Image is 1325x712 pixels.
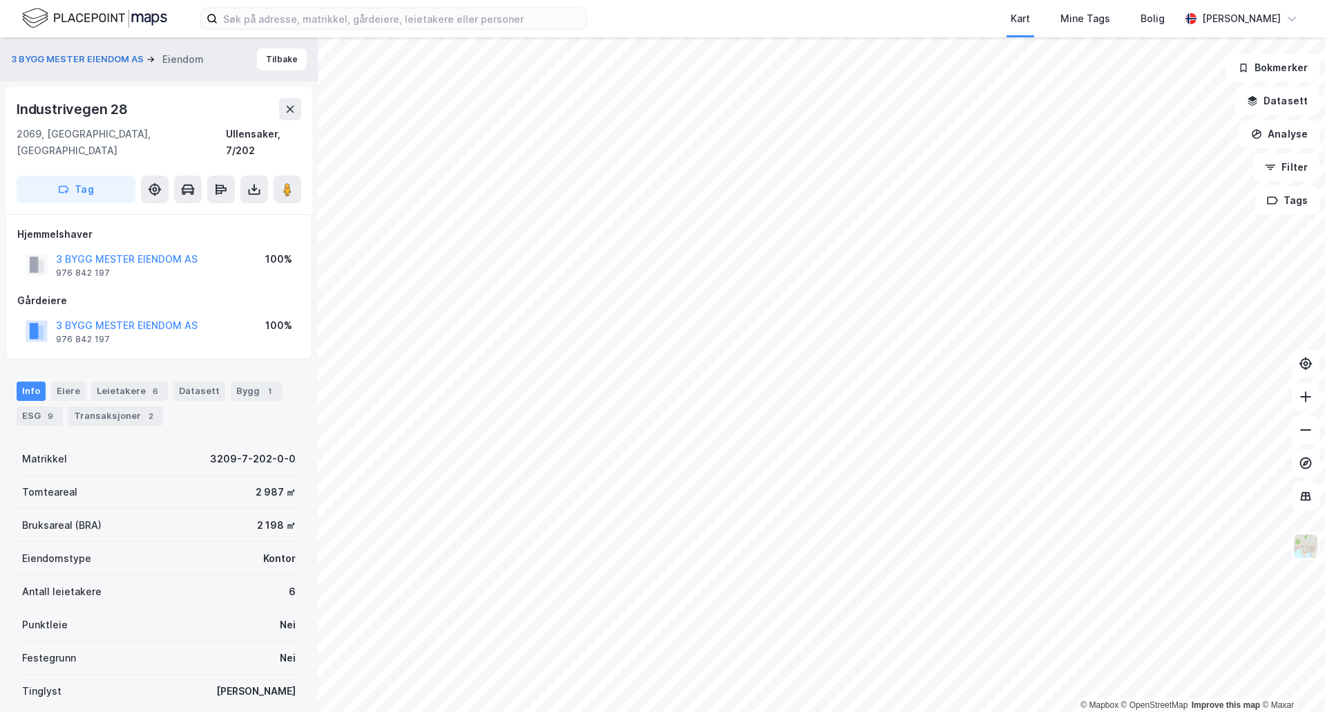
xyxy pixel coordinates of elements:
[91,382,168,401] div: Leietakere
[22,550,91,567] div: Eiendomstype
[17,98,131,120] div: Industrivegen 28
[280,617,296,633] div: Nei
[265,251,292,268] div: 100%
[17,226,301,243] div: Hjemmelshaver
[22,683,61,700] div: Tinglyst
[263,384,276,398] div: 1
[280,650,296,666] div: Nei
[17,176,135,203] button: Tag
[1011,10,1030,27] div: Kart
[22,650,76,666] div: Festegrunn
[1202,10,1281,27] div: [PERSON_NAME]
[1255,187,1319,214] button: Tags
[22,583,102,600] div: Antall leietakere
[22,517,102,534] div: Bruksareal (BRA)
[1235,87,1319,115] button: Datasett
[22,6,167,30] img: logo.f888ab2527a4732fd821a326f86c7f29.svg
[289,583,296,600] div: 6
[1060,10,1110,27] div: Mine Tags
[149,384,162,398] div: 6
[1121,700,1188,710] a: OpenStreetMap
[210,451,296,467] div: 3209-7-202-0-0
[56,268,110,279] div: 976 842 197
[1192,700,1260,710] a: Improve this map
[1141,10,1165,27] div: Bolig
[22,617,68,633] div: Punktleie
[1256,646,1325,712] iframe: Chat Widget
[256,484,296,500] div: 2 987 ㎡
[51,382,86,401] div: Eiere
[216,683,296,700] div: [PERSON_NAME]
[257,48,307,71] button: Tilbake
[68,406,163,426] div: Transaksjoner
[17,382,46,401] div: Info
[263,550,296,567] div: Kontor
[257,517,296,534] div: 2 198 ㎡
[265,317,292,334] div: 100%
[17,126,226,159] div: 2069, [GEOGRAPHIC_DATA], [GEOGRAPHIC_DATA]
[144,409,158,423] div: 2
[22,484,77,500] div: Tomteareal
[17,406,63,426] div: ESG
[11,53,146,66] button: 3 BYGG MESTER EIENDOM AS
[44,409,57,423] div: 9
[1226,54,1319,82] button: Bokmerker
[173,382,225,401] div: Datasett
[1253,153,1319,181] button: Filter
[1239,120,1319,148] button: Analyse
[1293,533,1319,559] img: Z
[17,292,301,309] div: Gårdeiere
[162,51,204,68] div: Eiendom
[231,382,282,401] div: Bygg
[56,334,110,345] div: 976 842 197
[1080,700,1118,710] a: Mapbox
[226,126,301,159] div: Ullensaker, 7/202
[1256,646,1325,712] div: Kontrollprogram for chat
[218,8,587,29] input: Søk på adresse, matrikkel, gårdeiere, leietakere eller personer
[22,451,67,467] div: Matrikkel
